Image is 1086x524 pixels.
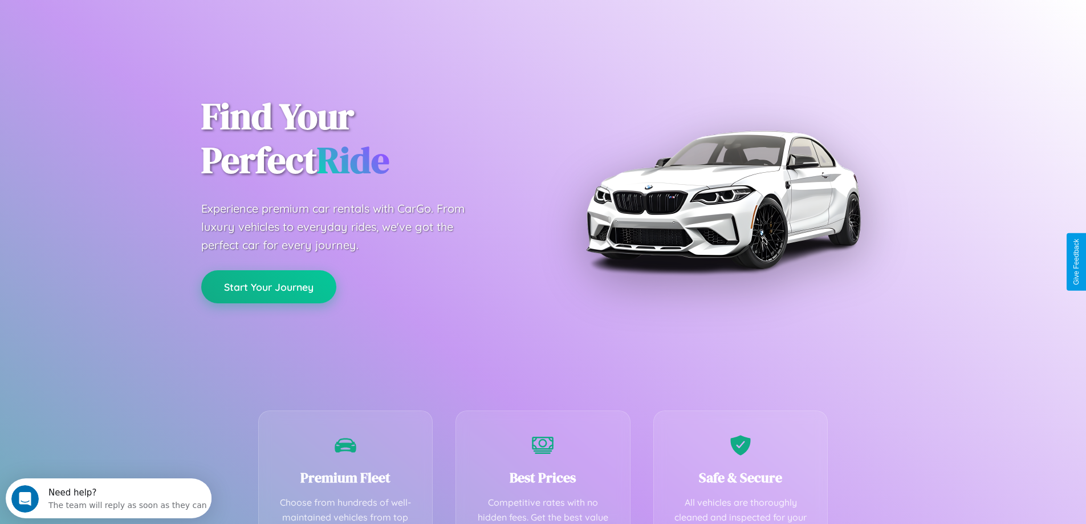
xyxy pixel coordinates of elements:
h1: Find Your Perfect [201,95,526,182]
iframe: Intercom live chat discovery launcher [6,478,211,518]
p: Experience premium car rentals with CarGo. From luxury vehicles to everyday rides, we've got the ... [201,200,486,254]
img: Premium BMW car rental vehicle [580,57,865,342]
h3: Safe & Secure [671,468,811,487]
iframe: Intercom live chat [11,485,39,513]
div: The team will reply as soon as they can [43,19,201,31]
button: Start Your Journey [201,270,336,303]
div: Open Intercom Messenger [5,5,212,36]
div: Give Feedback [1072,239,1080,285]
span: Ride [317,135,389,185]
h3: Best Prices [473,468,613,487]
div: Need help? [43,10,201,19]
h3: Premium Fleet [276,468,416,487]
